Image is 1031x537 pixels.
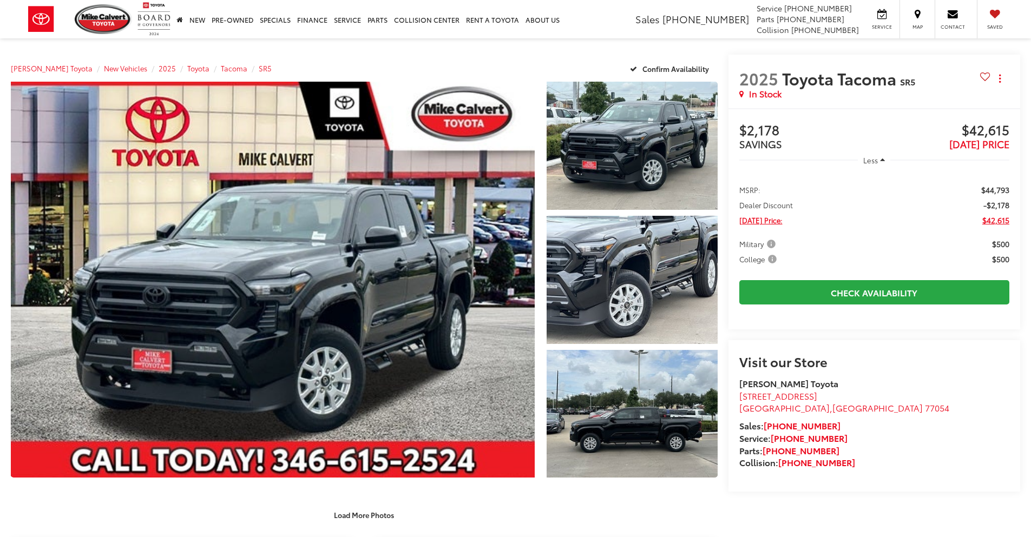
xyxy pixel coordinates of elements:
span: 77054 [925,401,949,414]
span: [DATE] Price: [739,215,783,226]
span: Saved [983,23,1007,30]
a: Expand Photo 3 [547,350,718,478]
span: $44,793 [981,184,1009,195]
h2: Visit our Store [739,354,1009,368]
span: Sales [635,12,660,26]
a: Expand Photo 0 [11,82,535,478]
span: In Stock [749,88,782,100]
span: Confirm Availability [642,64,709,74]
button: Confirm Availability [624,59,718,78]
span: SAVINGS [739,137,782,151]
span: [PHONE_NUMBER] [662,12,749,26]
span: [STREET_ADDRESS] [739,389,817,402]
a: [PHONE_NUMBER] [764,419,840,432]
span: Collision [757,24,789,35]
span: [GEOGRAPHIC_DATA] [832,401,923,414]
a: Tacoma [221,63,247,73]
a: New Vehicles [104,63,147,73]
a: Expand Photo 2 [547,216,718,344]
strong: Parts: [739,444,839,456]
strong: Sales: [739,419,840,432]
a: 2025 [159,63,176,73]
span: -$2,178 [983,200,1009,210]
span: , [739,401,949,414]
button: Load More Photos [326,505,402,524]
span: 2025 [739,67,778,90]
span: Contact [941,23,965,30]
span: [PHONE_NUMBER] [791,24,859,35]
span: [DATE] PRICE [949,137,1009,151]
a: [PERSON_NAME] Toyota [11,63,93,73]
span: Dealer Discount [739,200,793,210]
span: Service [870,23,894,30]
span: Military [739,238,778,249]
span: $500 [992,254,1009,264]
span: SR5 [900,75,915,88]
span: $500 [992,238,1009,249]
strong: Service: [739,432,848,444]
a: Check Availability [739,280,1009,304]
button: Actions [990,69,1009,88]
span: $2,178 [739,123,875,139]
img: 2025 Toyota Tacoma SR5 [544,80,719,211]
span: College [739,254,779,264]
span: Service [757,3,782,14]
button: Less [858,150,890,170]
strong: [PERSON_NAME] Toyota [739,377,838,389]
a: SR5 [259,63,272,73]
button: College [739,254,780,264]
span: Less [863,155,878,165]
a: Toyota [187,63,209,73]
span: $42,615 [874,123,1009,139]
img: 2025 Toyota Tacoma SR5 [544,214,719,345]
img: Mike Calvert Toyota [75,4,132,34]
span: [PHONE_NUMBER] [784,3,852,14]
span: [GEOGRAPHIC_DATA] [739,401,830,414]
a: [PHONE_NUMBER] [778,456,855,468]
a: [PHONE_NUMBER] [763,444,839,456]
img: 2025 Toyota Tacoma SR5 [544,348,719,479]
span: dropdown dots [999,74,1001,83]
span: Parts [757,14,774,24]
button: Military [739,238,779,249]
span: [PHONE_NUMBER] [777,14,844,24]
span: $42,615 [982,215,1009,226]
a: Expand Photo 1 [547,82,718,210]
span: MSRP: [739,184,760,195]
a: [PHONE_NUMBER] [771,432,848,444]
span: Map [905,23,929,30]
strong: Collision: [739,456,855,468]
span: Toyota Tacoma [782,67,900,90]
a: [STREET_ADDRESS] [GEOGRAPHIC_DATA],[GEOGRAPHIC_DATA] 77054 [739,389,949,414]
img: 2025 Toyota Tacoma SR5 [5,79,540,480]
